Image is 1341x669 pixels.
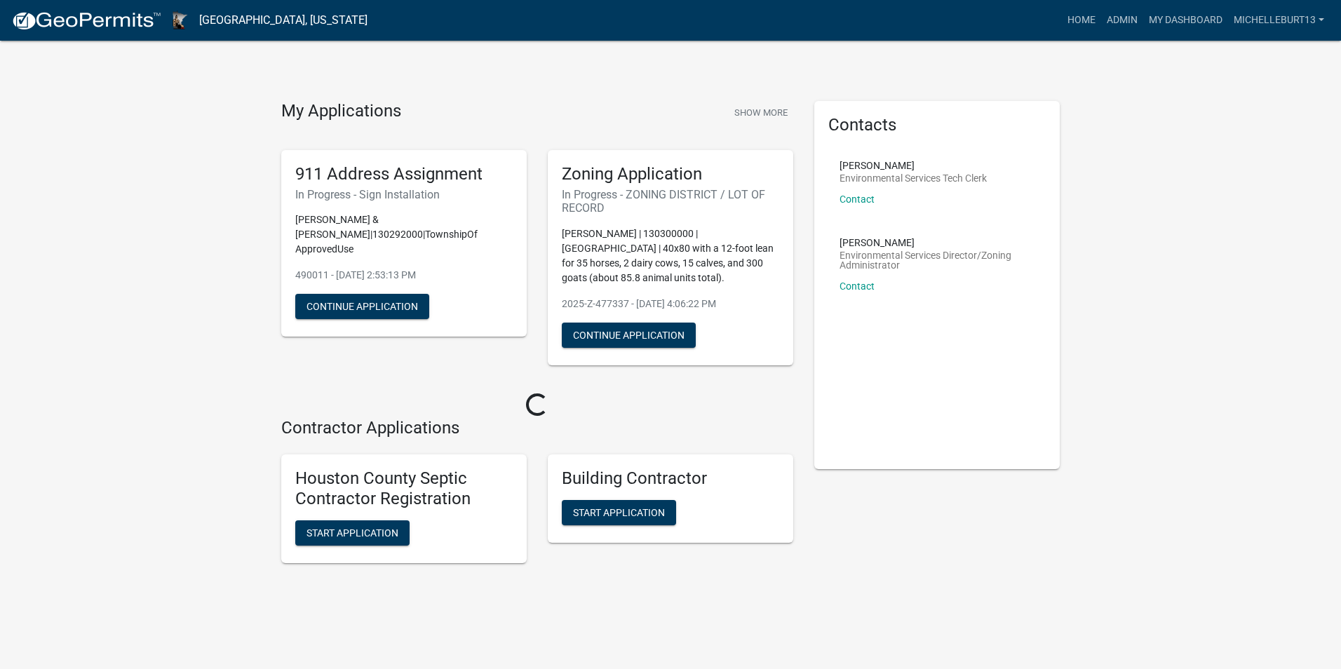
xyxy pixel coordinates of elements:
[562,188,779,215] h6: In Progress - ZONING DISTRICT / LOT OF RECORD
[306,527,398,539] span: Start Application
[295,520,410,546] button: Start Application
[1062,7,1101,34] a: Home
[1101,7,1143,34] a: Admin
[562,468,779,489] h5: Building Contractor
[562,297,779,311] p: 2025-Z-477337 - [DATE] 4:06:22 PM
[295,188,513,201] h6: In Progress - Sign Installation
[295,294,429,319] button: Continue Application
[295,468,513,509] h5: Houston County Septic Contractor Registration
[1228,7,1330,34] a: michelleburt13
[573,507,665,518] span: Start Application
[562,500,676,525] button: Start Application
[173,11,188,29] img: Houston County, Minnesota
[281,101,401,122] h4: My Applications
[562,227,779,285] p: [PERSON_NAME] | 130300000 | [GEOGRAPHIC_DATA] | 40x80 with a 12-foot lean for 35 horses, 2 dairy ...
[281,418,793,438] h4: Contractor Applications
[828,115,1046,135] h5: Contacts
[1143,7,1228,34] a: My Dashboard
[295,212,513,257] p: [PERSON_NAME] & [PERSON_NAME]|130292000|TownshipOf ApprovedUse
[840,194,875,205] a: Contact
[840,161,987,170] p: [PERSON_NAME]
[562,164,779,184] h5: Zoning Application
[840,173,987,183] p: Environmental Services Tech Clerk
[295,268,513,283] p: 490011 - [DATE] 2:53:13 PM
[295,164,513,184] h5: 911 Address Assignment
[840,238,1035,248] p: [PERSON_NAME]
[729,101,793,124] button: Show More
[840,250,1035,270] p: Environmental Services Director/Zoning Administrator
[199,8,368,32] a: [GEOGRAPHIC_DATA], [US_STATE]
[562,323,696,348] button: Continue Application
[281,418,793,574] wm-workflow-list-section: Contractor Applications
[840,281,875,292] a: Contact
